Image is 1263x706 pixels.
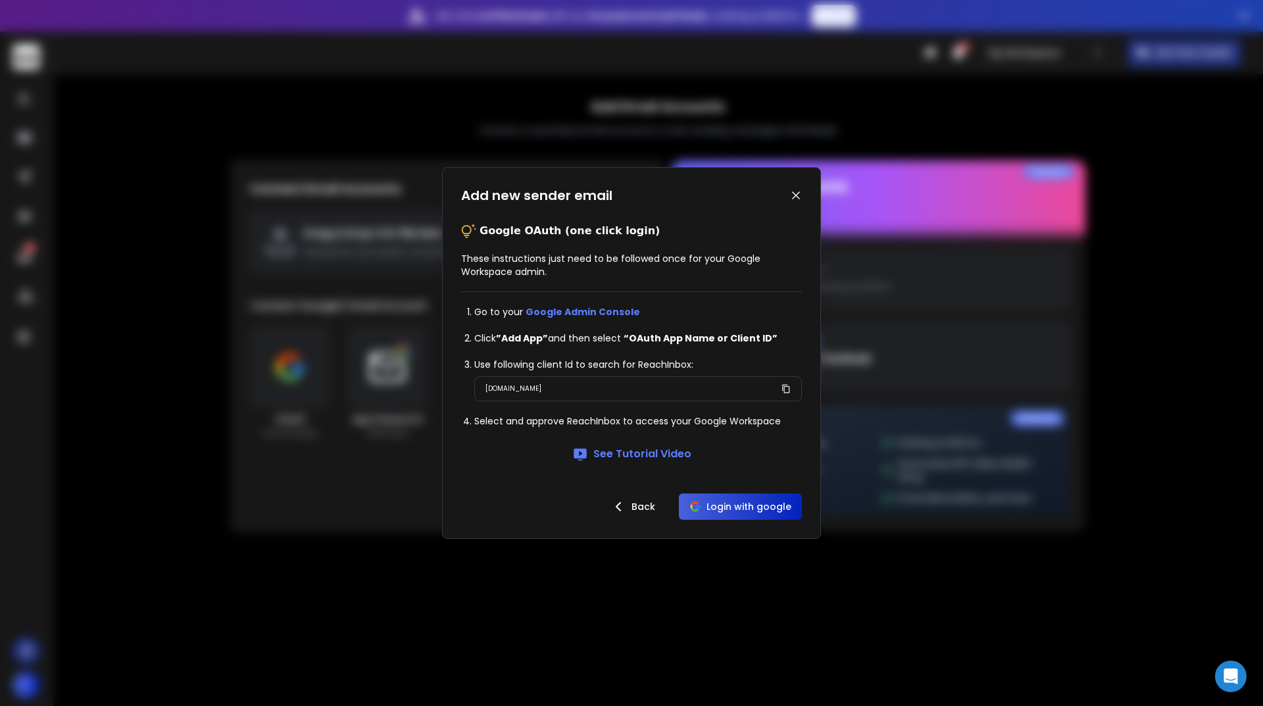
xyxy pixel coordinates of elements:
[461,186,612,205] h1: Add new sender email
[474,305,802,318] li: Go to your
[1215,661,1247,692] div: Open Intercom Messenger
[480,223,660,239] p: Google OAuth (one click login)
[474,415,802,428] li: Select and approve ReachInbox to access your Google Workspace
[600,493,666,520] button: Back
[461,223,477,239] img: tips
[624,332,778,345] strong: “OAuth App Name or Client ID”
[485,382,541,395] p: [DOMAIN_NAME]
[474,358,802,371] li: Use following client Id to search for ReachInbox:
[679,493,802,520] button: Login with google
[572,446,691,462] a: See Tutorial Video
[461,252,802,278] p: These instructions just need to be followed once for your Google Workspace admin.
[474,332,802,345] li: Click and then select
[496,332,548,345] strong: ”Add App”
[526,305,640,318] a: Google Admin Console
